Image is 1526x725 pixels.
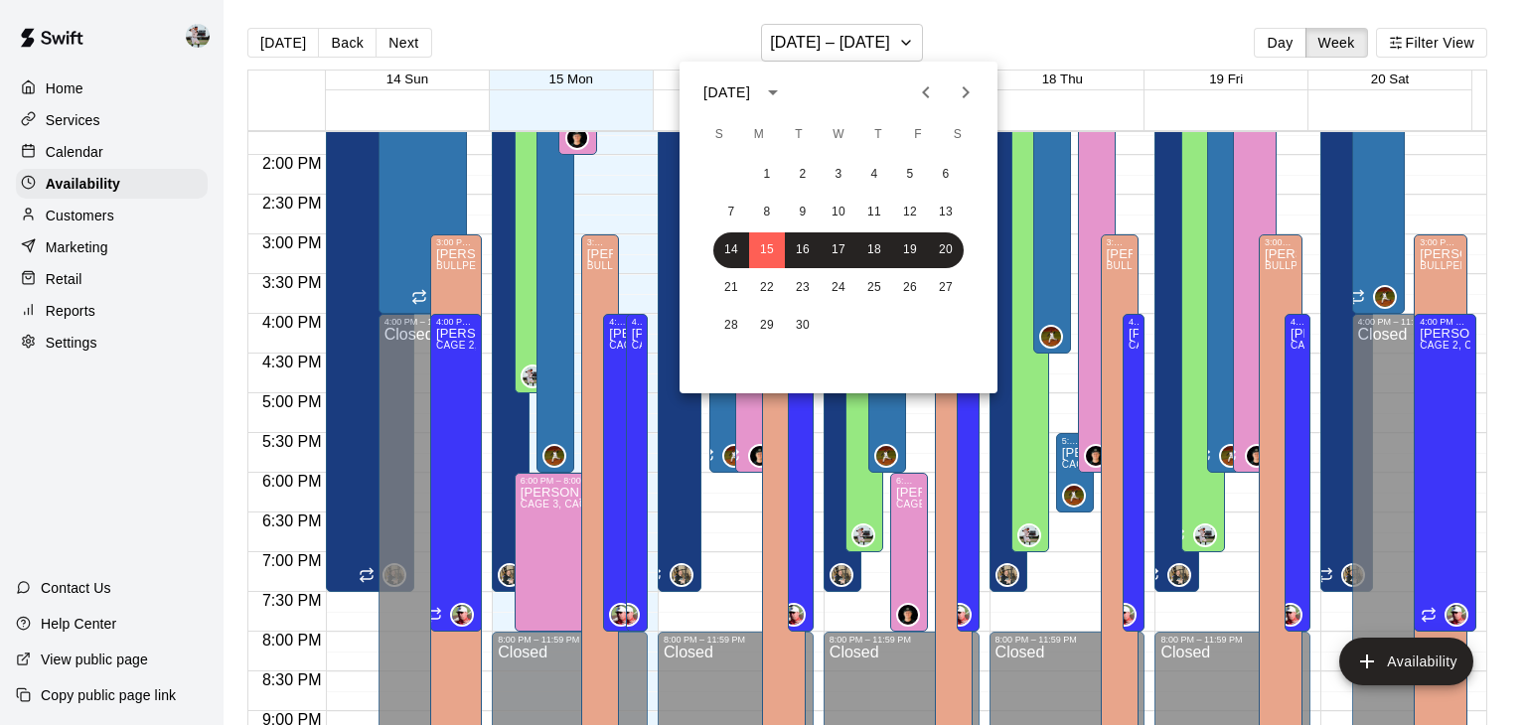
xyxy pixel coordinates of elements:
button: 30 [785,308,821,344]
button: 16 [785,232,821,268]
span: Sunday [701,115,737,155]
button: 9 [785,195,821,230]
button: 13 [928,195,964,230]
button: 25 [856,270,892,306]
button: 18 [856,232,892,268]
button: Next month [946,72,986,112]
button: 26 [892,270,928,306]
span: Monday [741,115,777,155]
button: calendar view is open, switch to year view [756,75,790,109]
button: 20 [928,232,964,268]
button: 6 [928,157,964,193]
button: 4 [856,157,892,193]
button: 17 [821,232,856,268]
button: 29 [749,308,785,344]
button: 24 [821,270,856,306]
button: 1 [749,157,785,193]
button: 28 [713,308,749,344]
button: Previous month [906,72,946,112]
button: 8 [749,195,785,230]
span: Thursday [860,115,896,155]
button: 22 [749,270,785,306]
button: 19 [892,232,928,268]
button: 14 [713,232,749,268]
span: Saturday [940,115,976,155]
button: 2 [785,157,821,193]
button: 23 [785,270,821,306]
div: [DATE] [703,82,750,103]
span: Wednesday [821,115,856,155]
button: 12 [892,195,928,230]
button: 15 [749,232,785,268]
button: 10 [821,195,856,230]
button: 21 [713,270,749,306]
span: Tuesday [781,115,817,155]
span: Friday [900,115,936,155]
button: 27 [928,270,964,306]
button: 11 [856,195,892,230]
button: 3 [821,157,856,193]
button: 7 [713,195,749,230]
button: 5 [892,157,928,193]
